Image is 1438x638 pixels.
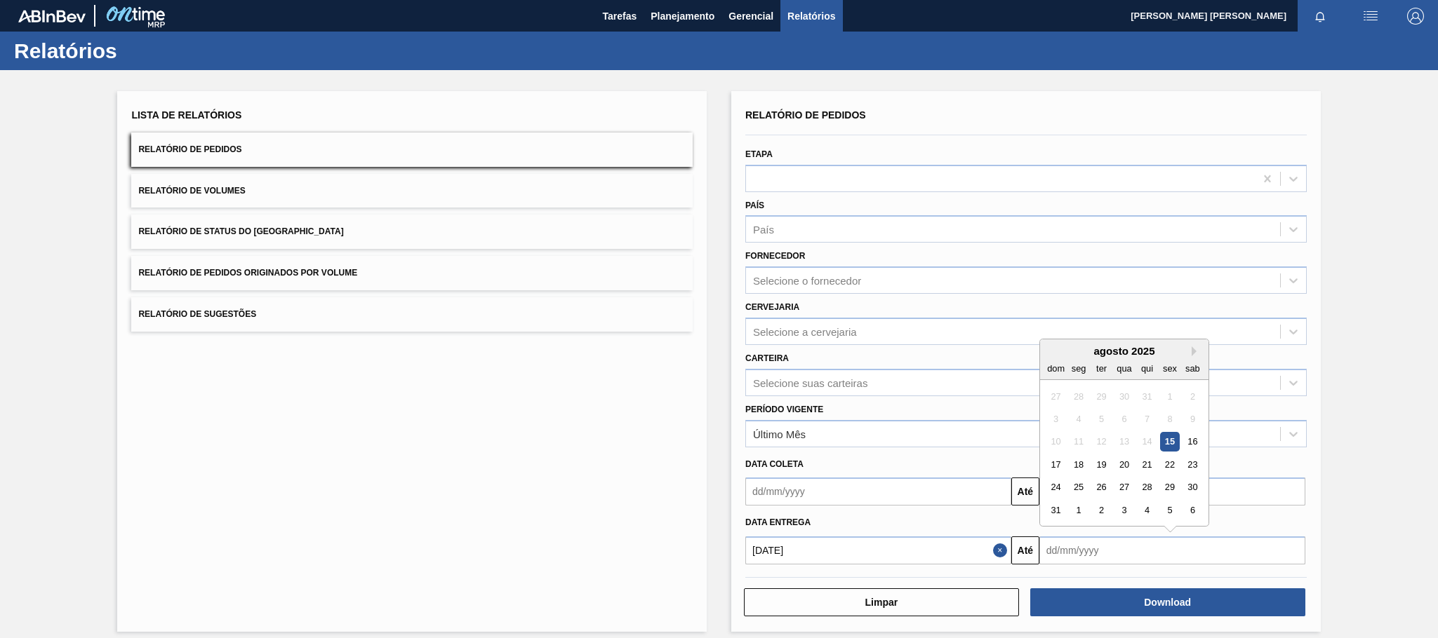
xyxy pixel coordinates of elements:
span: Planejamento [651,8,714,25]
span: Relatório de Pedidos [745,109,866,121]
input: dd/mm/yyyy [745,536,1011,564]
button: Close [993,536,1011,564]
span: Lista de Relatórios [131,109,241,121]
div: Not available domingo, 27 de julho de 2025 [1046,387,1065,406]
div: Not available quinta-feira, 31 de julho de 2025 [1138,387,1157,406]
div: Not available terça-feira, 5 de agosto de 2025 [1092,409,1111,428]
div: ter [1092,359,1111,378]
div: Not available domingo, 10 de agosto de 2025 [1046,433,1065,452]
div: Selecione o fornecedor [753,275,861,287]
div: Not available quarta-feira, 13 de agosto de 2025 [1114,433,1133,452]
div: Selecione a cervejaria [753,325,857,337]
div: dom [1046,359,1065,378]
div: Choose quinta-feira, 4 de setembro de 2025 [1138,501,1157,520]
label: Fornecedor [745,251,805,261]
div: Not available segunda-feira, 28 de julho de 2025 [1069,387,1088,406]
h1: Relatórios [14,43,263,59]
span: Relatório de Pedidos [138,144,241,154]
span: Relatório de Pedidos Originados por Volume [138,268,357,278]
span: Data entrega [745,517,811,527]
div: Not available quarta-feira, 30 de julho de 2025 [1114,387,1133,406]
label: País [745,201,764,210]
div: agosto 2025 [1040,345,1209,357]
div: Not available quarta-feira, 6 de agosto de 2025 [1114,409,1133,428]
div: Choose quinta-feira, 28 de agosto de 2025 [1138,478,1157,497]
div: Choose quinta-feira, 21 de agosto de 2025 [1138,455,1157,474]
button: Até [1011,477,1039,505]
div: Choose domingo, 24 de agosto de 2025 [1046,478,1065,497]
label: Cervejaria [745,302,799,312]
img: Logout [1407,8,1424,25]
div: sex [1160,359,1179,378]
label: Período Vigente [745,405,823,414]
button: Notificações [1298,6,1343,26]
div: Choose sábado, 30 de agosto de 2025 [1183,478,1202,497]
div: Selecione suas carteiras [753,376,867,388]
div: qui [1138,359,1157,378]
div: Not available terça-feira, 29 de julho de 2025 [1092,387,1111,406]
label: Carteira [745,353,789,363]
div: Choose sábado, 23 de agosto de 2025 [1183,455,1202,474]
div: Choose segunda-feira, 1 de setembro de 2025 [1069,501,1088,520]
span: Data coleta [745,459,804,469]
div: Choose sexta-feira, 29 de agosto de 2025 [1160,478,1179,497]
div: seg [1069,359,1088,378]
div: Choose quarta-feira, 3 de setembro de 2025 [1114,501,1133,520]
button: Download [1030,588,1305,616]
div: Not available segunda-feira, 11 de agosto de 2025 [1069,433,1088,452]
div: qua [1114,359,1133,378]
input: dd/mm/yyyy [745,477,1011,505]
label: Etapa [745,149,773,159]
div: Choose terça-feira, 2 de setembro de 2025 [1092,501,1111,520]
span: Relatórios [787,8,835,25]
div: Choose sexta-feira, 22 de agosto de 2025 [1160,455,1179,474]
img: userActions [1362,8,1379,25]
div: Not available sábado, 9 de agosto de 2025 [1183,409,1202,428]
div: Choose sábado, 16 de agosto de 2025 [1183,433,1202,452]
div: Choose sábado, 6 de setembro de 2025 [1183,501,1202,520]
div: Choose terça-feira, 19 de agosto de 2025 [1092,455,1111,474]
button: Limpar [744,588,1019,616]
div: month 2025-08 [1044,385,1204,522]
div: Not available quinta-feira, 7 de agosto de 2025 [1138,409,1157,428]
div: Not available sexta-feira, 8 de agosto de 2025 [1160,409,1179,428]
button: Relatório de Status do [GEOGRAPHIC_DATA] [131,215,693,249]
button: Relatório de Pedidos Originados por Volume [131,256,693,290]
div: Choose domingo, 17 de agosto de 2025 [1046,455,1065,474]
div: País [753,224,774,236]
span: Gerencial [728,8,773,25]
div: Último Mês [753,428,806,440]
span: Relatório de Volumes [138,186,245,196]
div: Not available quinta-feira, 14 de agosto de 2025 [1138,433,1157,452]
button: Relatório de Sugestões [131,297,693,332]
div: Not available segunda-feira, 4 de agosto de 2025 [1069,409,1088,428]
button: Até [1011,536,1039,564]
div: Not available domingo, 3 de agosto de 2025 [1046,409,1065,428]
button: Relatório de Volumes [131,174,693,208]
input: dd/mm/yyyy [1039,536,1305,564]
div: Choose quarta-feira, 20 de agosto de 2025 [1114,455,1133,474]
button: Relatório de Pedidos [131,133,693,167]
div: sab [1183,359,1202,378]
div: Choose segunda-feira, 18 de agosto de 2025 [1069,455,1088,474]
div: Choose domingo, 31 de agosto de 2025 [1046,501,1065,520]
div: Choose sexta-feira, 5 de setembro de 2025 [1160,501,1179,520]
div: Not available sexta-feira, 1 de agosto de 2025 [1160,387,1179,406]
span: Relatório de Sugestões [138,309,256,319]
div: Choose segunda-feira, 25 de agosto de 2025 [1069,478,1088,497]
div: Not available sábado, 2 de agosto de 2025 [1183,387,1202,406]
button: Next Month [1192,346,1201,356]
div: Choose sexta-feira, 15 de agosto de 2025 [1160,433,1179,452]
div: Not available terça-feira, 12 de agosto de 2025 [1092,433,1111,452]
span: Tarefas [602,8,637,25]
img: TNhmsLtSVTkK8tSr43FrP2fwEKptu5GPRR3wAAAABJRU5ErkJggg== [18,10,86,22]
div: Choose quarta-feira, 27 de agosto de 2025 [1114,478,1133,497]
span: Relatório de Status do [GEOGRAPHIC_DATA] [138,226,343,236]
div: Choose terça-feira, 26 de agosto de 2025 [1092,478,1111,497]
